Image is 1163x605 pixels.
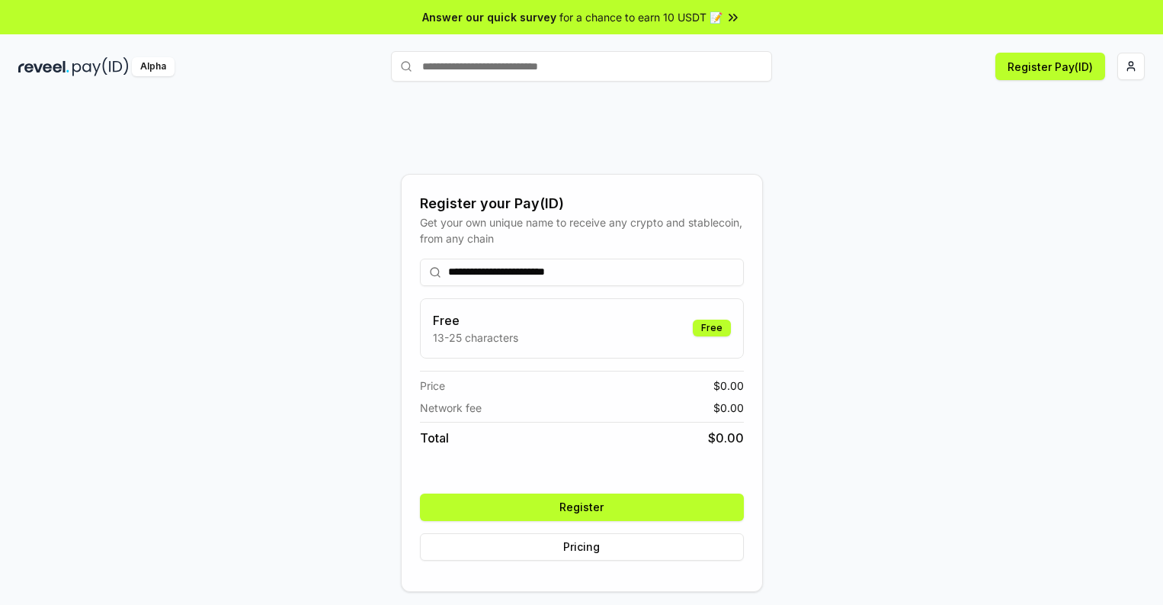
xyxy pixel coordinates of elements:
[420,378,445,394] span: Price
[713,400,744,416] span: $ 0.00
[420,429,449,447] span: Total
[420,193,744,214] div: Register your Pay(ID)
[693,320,731,336] div: Free
[995,53,1105,80] button: Register Pay(ID)
[559,9,722,25] span: for a chance to earn 10 USDT 📝
[72,57,129,76] img: pay_id
[422,9,556,25] span: Answer our quick survey
[132,57,175,76] div: Alpha
[420,214,744,246] div: Get your own unique name to receive any crypto and stablecoin, from any chain
[708,429,744,447] span: $ 0.00
[433,330,518,346] p: 13-25 characters
[433,311,518,330] h3: Free
[713,378,744,394] span: $ 0.00
[420,400,482,416] span: Network fee
[420,533,744,561] button: Pricing
[420,494,744,521] button: Register
[18,57,69,76] img: reveel_dark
